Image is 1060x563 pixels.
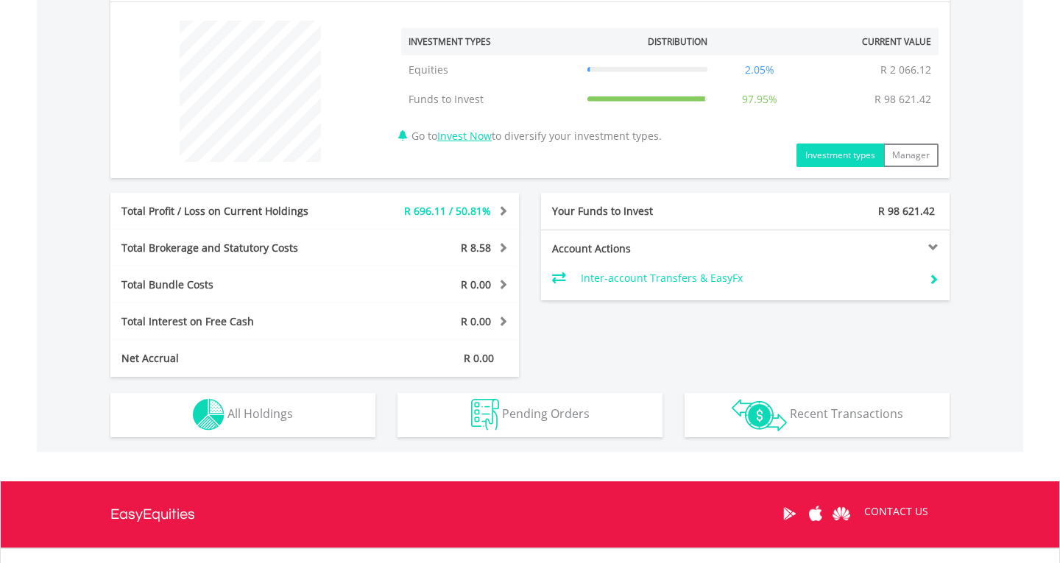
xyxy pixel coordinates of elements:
a: Huawei [828,491,854,537]
td: R 2 066.12 [873,55,939,85]
div: Net Accrual [110,351,349,366]
td: Funds to Invest [401,85,580,114]
span: R 696.11 / 50.81% [404,204,491,218]
div: Account Actions [541,241,746,256]
img: transactions-zar-wht.png [732,399,787,431]
span: R 8.58 [461,241,491,255]
span: R 0.00 [461,277,491,291]
td: Equities [401,55,580,85]
div: Total Bundle Costs [110,277,349,292]
span: R 0.00 [464,351,494,365]
div: Your Funds to Invest [541,204,746,219]
th: Investment Types [401,28,580,55]
td: Inter-account Transfers & EasyFx [581,267,917,289]
span: Recent Transactions [790,406,903,422]
div: Total Interest on Free Cash [110,314,349,329]
div: Distribution [648,35,707,48]
button: Manager [883,144,939,167]
a: Apple [802,491,828,537]
span: All Holdings [227,406,293,422]
button: Pending Orders [397,393,662,437]
a: CONTACT US [854,491,939,532]
button: Recent Transactions [685,393,950,437]
td: 97.95% [715,85,805,114]
a: EasyEquities [110,481,195,548]
div: Go to to diversify your investment types. [390,13,950,167]
td: 2.05% [715,55,805,85]
span: R 0.00 [461,314,491,328]
span: R 98 621.42 [878,204,935,218]
a: Google Play [777,491,802,537]
th: Current Value [804,28,939,55]
div: Total Profit / Loss on Current Holdings [110,204,349,219]
img: holdings-wht.png [193,399,225,431]
td: R 98 621.42 [867,85,939,114]
div: Total Brokerage and Statutory Costs [110,241,349,255]
span: Pending Orders [502,406,590,422]
img: pending_instructions-wht.png [471,399,499,431]
a: Invest Now [437,129,492,143]
button: Investment types [796,144,884,167]
button: All Holdings [110,393,375,437]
